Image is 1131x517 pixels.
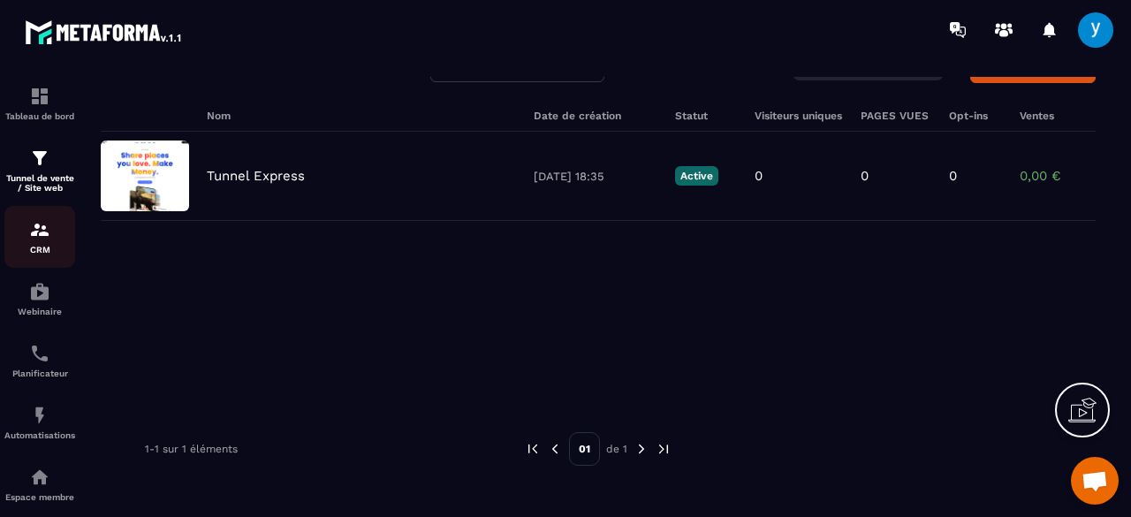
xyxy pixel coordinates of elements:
p: Active [675,166,718,186]
p: 0 [861,168,869,184]
h6: PAGES VUES [861,110,931,122]
a: automationsautomationsAutomatisations [4,392,75,453]
a: formationformationTableau de bord [4,72,75,134]
h6: Date de création [534,110,657,122]
a: formationformationCRM [4,206,75,268]
h6: Nom [207,110,516,122]
p: Tableau de bord [4,111,75,121]
a: formationformationTunnel de vente / Site web [4,134,75,206]
img: next [634,441,649,457]
img: formation [29,148,50,169]
p: 0,00 € [1020,168,1108,184]
p: Espace membre [4,492,75,502]
p: CRM [4,245,75,255]
img: prev [547,441,563,457]
img: automations [29,281,50,302]
p: 01 [569,432,600,466]
img: prev [525,441,541,457]
p: Webinaire [4,307,75,316]
a: schedulerschedulerPlanificateur [4,330,75,392]
img: next [656,441,672,457]
img: scheduler [29,343,50,364]
img: automations [29,405,50,426]
p: de 1 [606,442,627,456]
p: [DATE] 18:35 [534,170,657,183]
p: 0 [949,168,957,184]
img: logo [25,16,184,48]
img: formation [29,219,50,240]
img: formation [29,86,50,107]
a: automationsautomationsWebinaire [4,268,75,330]
a: Ouvrir le chat [1071,457,1119,505]
p: 1-1 sur 1 éléments [145,443,238,455]
p: Tunnel Express [207,168,305,184]
p: Automatisations [4,430,75,440]
p: Planificateur [4,369,75,378]
a: automationsautomationsEspace membre [4,453,75,515]
h6: Opt-ins [949,110,1002,122]
h6: Statut [675,110,737,122]
img: image [101,141,189,211]
h6: Visiteurs uniques [755,110,843,122]
p: Tunnel de vente / Site web [4,173,75,193]
h6: Ventes [1020,110,1108,122]
img: automations [29,467,50,488]
p: 0 [755,168,763,184]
